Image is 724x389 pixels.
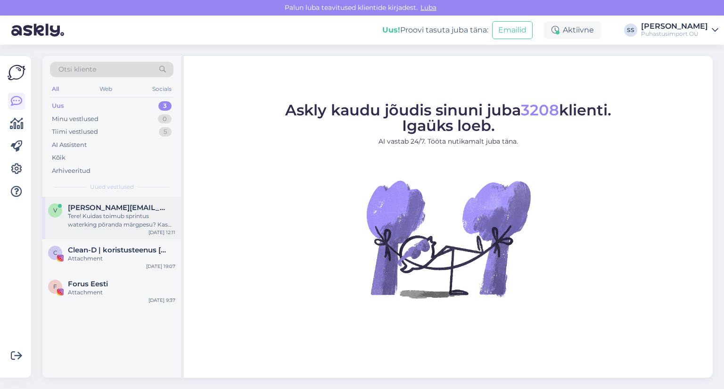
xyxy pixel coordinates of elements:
[148,229,175,236] div: [DATE] 12:11
[68,288,175,297] div: Attachment
[641,23,708,30] div: [PERSON_NAME]
[52,140,87,150] div: AI Assistent
[285,101,611,135] span: Askly kaudu jõudis sinuni juba klienti. Igaüks loeb.
[363,154,533,324] img: No Chat active
[158,101,172,111] div: 3
[418,3,439,12] span: Luba
[52,114,99,124] div: Minu vestlused
[50,83,61,95] div: All
[53,283,57,290] span: F
[521,101,559,119] span: 3208
[492,21,533,39] button: Emailid
[53,207,57,214] span: v
[52,101,64,111] div: Uus
[624,24,637,37] div: SS
[68,280,108,288] span: Forus Eesti
[68,203,166,212] span: vanessa.kalavus@krausberg.ee
[159,127,172,137] div: 5
[285,137,611,146] p: AI vastab 24/7. Tööta nutikamalt juba täna.
[158,114,172,124] div: 0
[8,64,25,81] img: Askly Logo
[382,25,400,34] b: Uus!
[52,127,98,137] div: Tiimi vestlused
[146,263,175,270] div: [DATE] 19:07
[58,65,96,74] span: Otsi kliente
[641,30,708,38] div: Puhastusimport OÜ
[544,22,601,39] div: Aktiivne
[52,153,66,162] div: Kõik
[68,254,175,263] div: Attachment
[641,23,718,38] a: [PERSON_NAME]Puhastusimport OÜ
[68,246,166,254] span: Clean-D | koristusteenus Tallinnas ja Harjumaal
[90,183,134,191] span: Uued vestlused
[382,24,488,36] div: Proovi tasuta juba täna:
[150,83,173,95] div: Socials
[53,249,58,256] span: C
[98,83,114,95] div: Web
[148,297,175,304] div: [DATE] 9:37
[68,212,175,229] div: Tere! Kuidas toimub sprintus waterking põranda märgpesu? Kas tuleb eemaldada lisaks tolmukotile k...
[52,166,90,176] div: Arhiveeritud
